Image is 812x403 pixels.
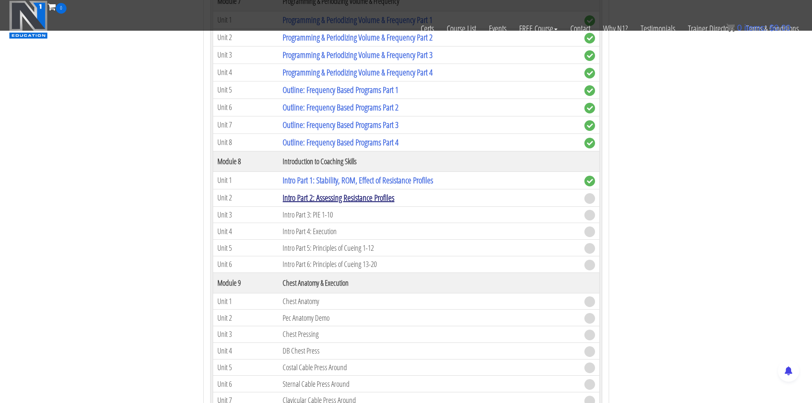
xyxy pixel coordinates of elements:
td: Unit 7 [213,116,278,133]
td: Intro Part 3: PIE 1-10 [278,206,580,223]
a: Course List [440,14,483,43]
a: Contact [564,14,597,43]
a: Intro Part 1: Stability, ROM, Effect of Resistance Profiles [283,174,433,186]
span: complete [584,120,595,131]
td: Unit 4 [213,223,278,240]
td: Costal Cable Press Around [278,359,580,376]
a: Outline: Frequency Based Programs Part 3 [283,119,399,130]
a: Outline: Frequency Based Programs Part 2 [283,101,399,113]
a: Outline: Frequency Based Programs Part 4 [283,136,399,148]
td: Unit 4 [213,64,278,81]
th: Module 9 [213,273,278,293]
a: Intro Part 2: Assessing Resistance Profiles [283,192,394,203]
td: Intro Part 4: Execution [278,223,580,240]
td: Intro Part 6: Principles of Cueing 13-20 [278,256,580,273]
a: Testimonials [634,14,682,43]
a: FREE Course [513,14,564,43]
td: Unit 5 [213,240,278,256]
span: complete [584,138,595,148]
td: Unit 1 [213,293,278,310]
td: Unit 1 [213,171,278,189]
td: Pec Anatomy Demo [278,310,580,326]
td: Unit 5 [213,81,278,99]
a: Programming & Periodizing Volume & Frequency Part 3 [283,49,433,61]
td: Unit 3 [213,206,278,223]
a: Outline: Frequency Based Programs Part 1 [283,84,399,96]
td: DB Chest Press [278,342,580,359]
span: 0 [737,23,742,32]
bdi: 0.00 [769,23,791,32]
td: Unit 8 [213,133,278,151]
td: Unit 2 [213,310,278,326]
a: Programming & Periodizing Volume & Frequency Part 4 [283,67,433,78]
td: Chest Anatomy [278,293,580,310]
td: Unit 3 [213,46,278,64]
td: Unit 6 [213,99,278,116]
span: $ [769,23,774,32]
th: Introduction to Coaching Skills [278,151,580,171]
td: Unit 6 [213,376,278,392]
a: 0 [48,1,66,12]
a: Certs [414,14,440,43]
span: complete [584,176,595,186]
span: complete [584,50,595,61]
td: Unit 2 [213,189,278,206]
a: 0 items: $0.00 [726,23,791,32]
span: complete [584,68,595,78]
a: Why N1? [597,14,634,43]
td: Unit 6 [213,256,278,273]
td: Unit 3 [213,326,278,343]
td: Chest Pressing [278,326,580,343]
th: Chest Anatomy & Execution [278,273,580,293]
a: Events [483,14,513,43]
td: Sternal Cable Press Around [278,376,580,392]
td: Unit 4 [213,342,278,359]
span: items: [744,23,767,32]
td: Unit 5 [213,359,278,376]
span: 0 [56,3,66,14]
span: complete [584,103,595,113]
a: Terms & Conditions [740,14,805,43]
a: Trainer Directory [682,14,740,43]
img: icon11.png [726,23,735,32]
img: n1-education [9,0,48,39]
span: complete [584,85,595,96]
td: Intro Part 5: Principles of Cueing 1-12 [278,240,580,256]
th: Module 8 [213,151,278,171]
